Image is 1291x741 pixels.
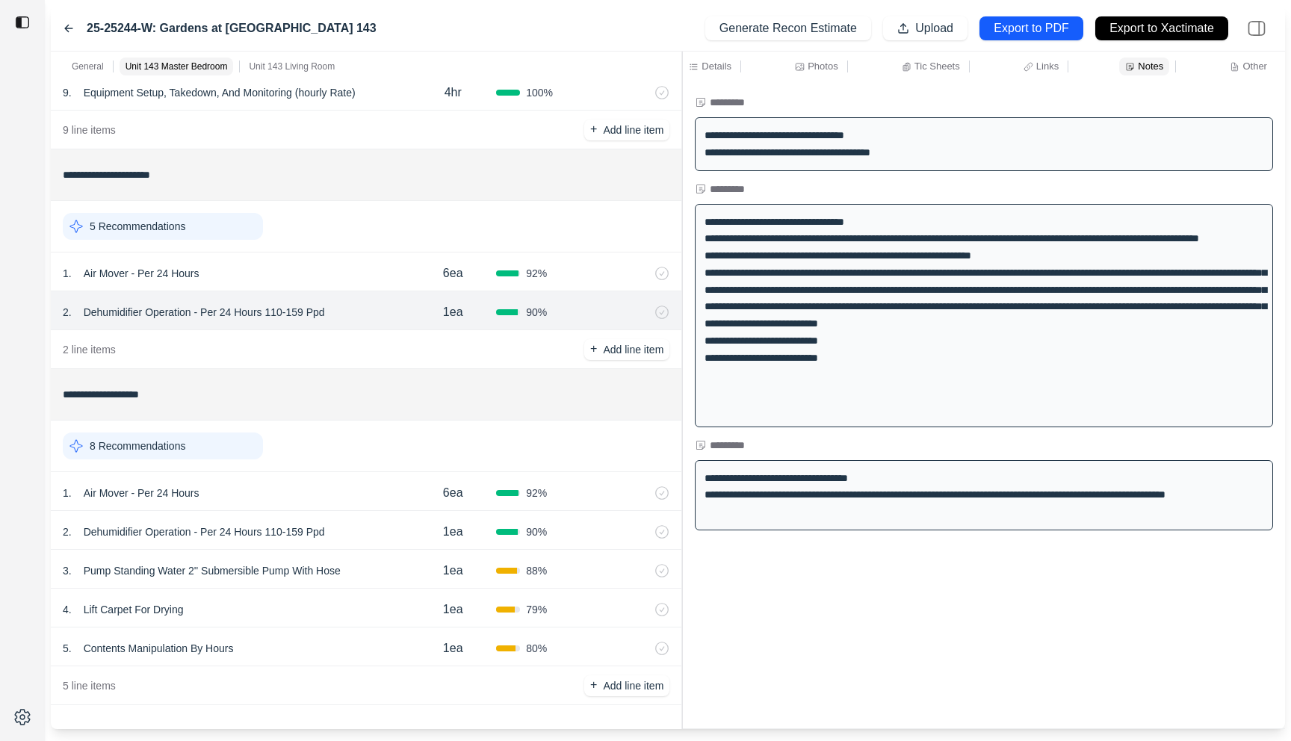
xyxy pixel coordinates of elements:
[63,602,72,617] p: 4 .
[705,16,871,40] button: Generate Recon Estimate
[78,82,362,103] p: Equipment Setup, Takedown, And Monitoring (hourly Rate)
[443,523,463,541] p: 1ea
[78,263,205,284] p: Air Mover - Per 24 Hours
[78,560,347,581] p: Pump Standing Water 2'' Submersible Pump With Hose
[63,266,72,281] p: 1 .
[603,123,663,137] p: Add line item
[63,641,72,656] p: 5 .
[78,521,331,542] p: Dehumidifier Operation - Per 24 Hours 110-159 Ppd
[979,16,1083,40] button: Export to PDF
[1242,60,1267,72] p: Other
[994,20,1068,37] p: Export to PDF
[915,20,953,37] p: Upload
[63,678,116,693] p: 5 line items
[584,339,669,360] button: +Add line item
[526,524,547,539] span: 90 %
[526,266,547,281] span: 92 %
[590,677,597,694] p: +
[443,484,463,502] p: 6ea
[63,563,72,578] p: 3 .
[90,219,185,234] p: 5 Recommendations
[1095,16,1228,40] button: Export to Xactimate
[590,121,597,138] p: +
[443,264,463,282] p: 6ea
[526,305,547,320] span: 90 %
[1240,12,1273,45] img: right-panel.svg
[63,486,72,500] p: 1 .
[78,638,240,659] p: Contents Manipulation By Hours
[63,524,72,539] p: 2 .
[590,341,597,358] p: +
[78,483,205,503] p: Air Mover - Per 24 Hours
[1036,60,1059,72] p: Links
[78,599,190,620] p: Lift Carpet For Drying
[526,85,553,100] span: 100 %
[63,305,72,320] p: 2 .
[526,486,547,500] span: 92 %
[78,302,331,323] p: Dehumidifier Operation - Per 24 Hours 110-159 Ppd
[603,678,663,693] p: Add line item
[126,61,228,72] p: Unit 143 Master Bedroom
[914,60,960,72] p: Tic Sheets
[249,61,335,72] p: Unit 143 Living Room
[63,85,72,100] p: 9 .
[87,19,377,37] label: 25-25244-W: Gardens at [GEOGRAPHIC_DATA] 143
[15,15,30,30] img: toggle sidebar
[445,84,462,102] p: 4hr
[443,303,463,321] p: 1ea
[443,562,463,580] p: 1ea
[883,16,968,40] button: Upload
[90,438,185,453] p: 8 Recommendations
[1138,60,1163,72] p: Notes
[63,342,116,357] p: 2 line items
[63,123,116,137] p: 9 line items
[443,601,463,618] p: 1ea
[719,20,857,37] p: Generate Recon Estimate
[702,60,731,72] p: Details
[72,61,104,72] p: General
[584,120,669,140] button: +Add line item
[1109,20,1214,37] p: Export to Xactimate
[526,641,547,656] span: 80 %
[526,563,547,578] span: 88 %
[808,60,838,72] p: Photos
[584,675,669,696] button: +Add line item
[526,602,547,617] span: 79 %
[603,342,663,357] p: Add line item
[443,639,463,657] p: 1ea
